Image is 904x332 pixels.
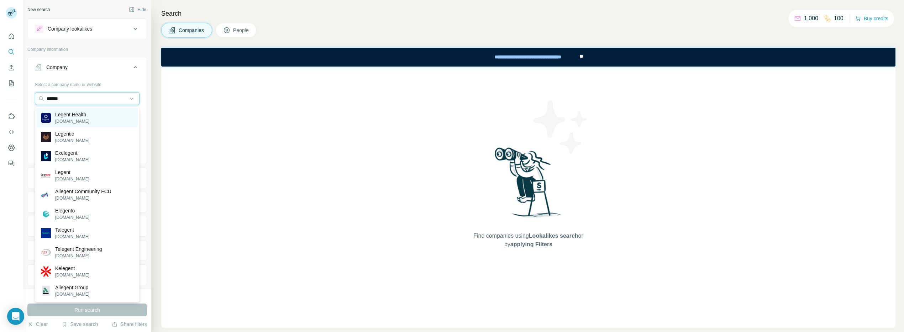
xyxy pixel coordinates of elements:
[834,14,843,23] p: 100
[179,27,205,34] span: Companies
[55,291,89,297] p: [DOMAIN_NAME]
[41,190,51,200] img: Allegent Community FCU
[6,61,17,74] button: Enrich CSV
[41,132,51,142] img: Legentic
[529,233,578,239] span: Lookalikes search
[6,46,17,58] button: Search
[124,4,151,15] button: Hide
[28,59,147,79] button: Company
[41,170,51,180] img: Legent
[161,9,895,19] h4: Search
[55,188,111,195] p: Allegent Community FCU
[6,30,17,43] button: Quick start
[55,169,89,176] p: Legent
[55,284,89,291] p: Allegent Group
[6,141,17,154] button: Dashboard
[6,110,17,123] button: Use Surfe on LinkedIn
[41,286,51,296] img: Allegent Group
[55,137,89,144] p: [DOMAIN_NAME]
[55,207,89,214] p: Elegento
[46,64,68,71] div: Company
[62,321,98,328] button: Save search
[510,241,552,247] span: applying Filters
[41,113,51,123] img: Legent Health
[55,265,89,272] p: Kelegent
[7,308,24,325] div: Open Intercom Messenger
[55,226,89,233] p: Talegent
[27,321,48,328] button: Clear
[233,27,249,34] span: People
[55,157,89,163] p: [DOMAIN_NAME]
[492,146,566,225] img: Surfe Illustration - Woman searching with binoculars
[804,14,818,23] p: 1,000
[112,321,147,328] button: Share filters
[55,246,102,253] p: Telegent Engineering
[55,111,89,118] p: Legent Health
[55,176,89,182] p: [DOMAIN_NAME]
[55,272,89,278] p: [DOMAIN_NAME]
[28,194,147,211] button: HQ location
[161,48,895,67] iframe: Banner
[48,25,92,32] div: Company lookalikes
[28,218,147,235] button: Annual revenue ($)
[35,79,140,88] div: Select a company name or website
[529,95,593,159] img: Surfe Illustration - Stars
[55,253,102,259] p: [DOMAIN_NAME]
[855,14,888,23] button: Buy credits
[41,151,51,161] img: Exelegent
[6,126,17,138] button: Use Surfe API
[28,266,147,283] button: Technologies
[41,267,51,276] img: Kelegent
[6,157,17,170] button: Feedback
[28,20,147,37] button: Company lookalikes
[55,233,89,240] p: [DOMAIN_NAME]
[6,77,17,90] button: My lists
[55,118,89,125] p: [DOMAIN_NAME]
[41,228,51,238] img: Talegent
[28,169,147,186] button: Industry
[55,214,89,221] p: [DOMAIN_NAME]
[27,46,147,53] p: Company information
[55,149,89,157] p: Exelegent
[27,6,50,13] div: New search
[41,247,51,257] img: Telegent Engineering
[28,242,147,259] button: Employees (size)
[41,209,51,219] img: Elegento
[471,232,585,249] span: Find companies using or by
[55,130,89,137] p: Legentic
[55,195,111,201] p: [DOMAIN_NAME]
